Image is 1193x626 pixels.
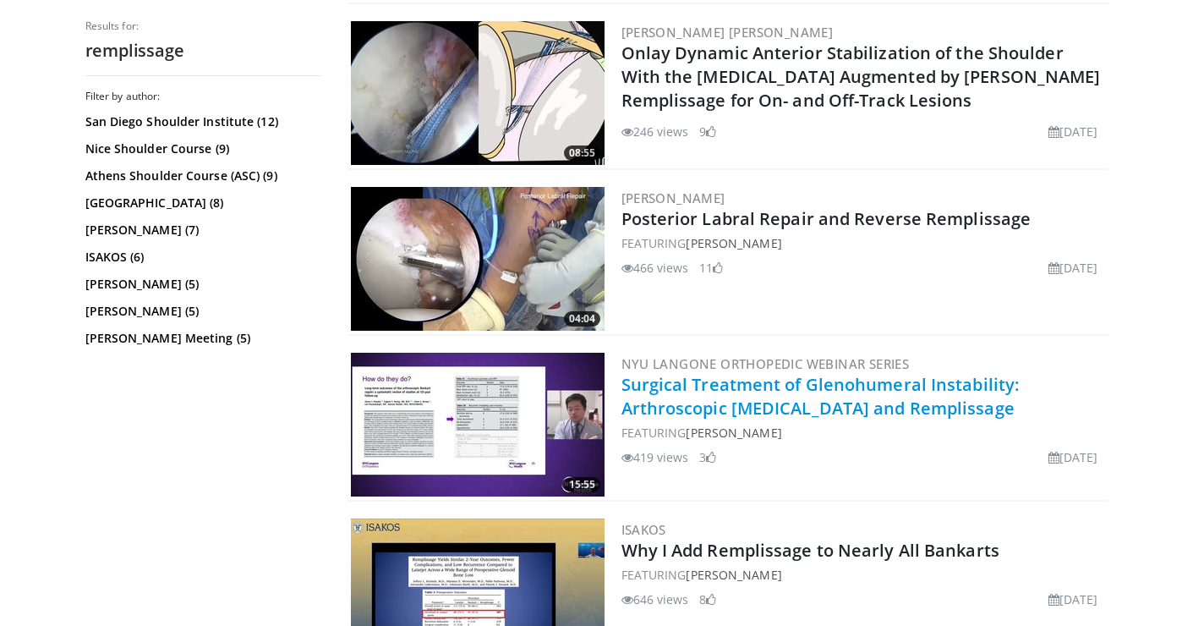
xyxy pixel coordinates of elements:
li: 3 [699,448,716,466]
a: 15:55 [351,353,605,497]
a: Surgical Treatment of Glenohumeral Instability: Arthroscopic [MEDICAL_DATA] and Remplissage [621,373,1020,420]
div: FEATURING [621,234,1105,252]
a: [PERSON_NAME] [686,567,781,583]
a: Why I Add Remplissage to Nearly All Bankarts [621,539,999,562]
span: 04:04 [564,311,600,327]
li: 419 views [621,448,689,466]
a: [PERSON_NAME] [621,189,725,206]
li: 246 views [621,123,689,140]
a: ISAKOS [621,521,666,538]
a: [PERSON_NAME] [686,235,781,251]
a: ISAKOS (6) [85,249,318,266]
a: [PERSON_NAME] [PERSON_NAME] [621,24,834,41]
a: 04:04 [351,187,605,331]
li: 466 views [621,259,689,277]
li: [DATE] [1048,123,1098,140]
li: 646 views [621,590,689,608]
a: Athens Shoulder Course (ASC) (9) [85,167,318,184]
span: 08:55 [564,146,600,161]
p: Results for: [85,19,322,33]
a: [PERSON_NAME] (7) [85,222,318,239]
li: [DATE] [1048,448,1098,466]
h3: Filter by author: [85,90,322,103]
li: [DATE] [1048,590,1098,608]
div: FEATURING [621,424,1105,442]
a: 08:55 [351,21,605,165]
a: NYU Langone Orthopedic Webinar Series [621,355,910,372]
li: 9 [699,123,716,140]
h2: remplissage [85,40,322,62]
span: 15:55 [564,477,600,492]
a: Onlay Dynamic Anterior Stabilization of the Shoulder With the [MEDICAL_DATA] Augmented by [PERSON... [621,41,1101,112]
a: San Diego Shoulder Institute (12) [85,113,318,130]
a: [GEOGRAPHIC_DATA] (8) [85,195,318,211]
a: Nice Shoulder Course (9) [85,140,318,157]
li: 8 [699,590,716,608]
div: FEATURING [621,566,1105,584]
a: [PERSON_NAME] (5) [85,276,318,293]
a: [PERSON_NAME] (5) [85,303,318,320]
a: [PERSON_NAME] Meeting (5) [85,330,318,347]
a: [PERSON_NAME] [686,425,781,441]
img: fd500c81-92bc-49de-86bd-bb5d05cf7d6c.300x170_q85_crop-smart_upscale.jpg [351,21,605,165]
img: 6440c6e0-ba58-4209-981d-a048b277fbea.300x170_q85_crop-smart_upscale.jpg [351,187,605,331]
li: 11 [699,259,723,277]
li: [DATE] [1048,259,1098,277]
a: Posterior Labral Repair and Reverse Remplissage [621,207,1032,230]
img: 8fa34aa1-d3f5-4737-9bd1-db8677f7b0c2.300x170_q85_crop-smart_upscale.jpg [351,353,605,497]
